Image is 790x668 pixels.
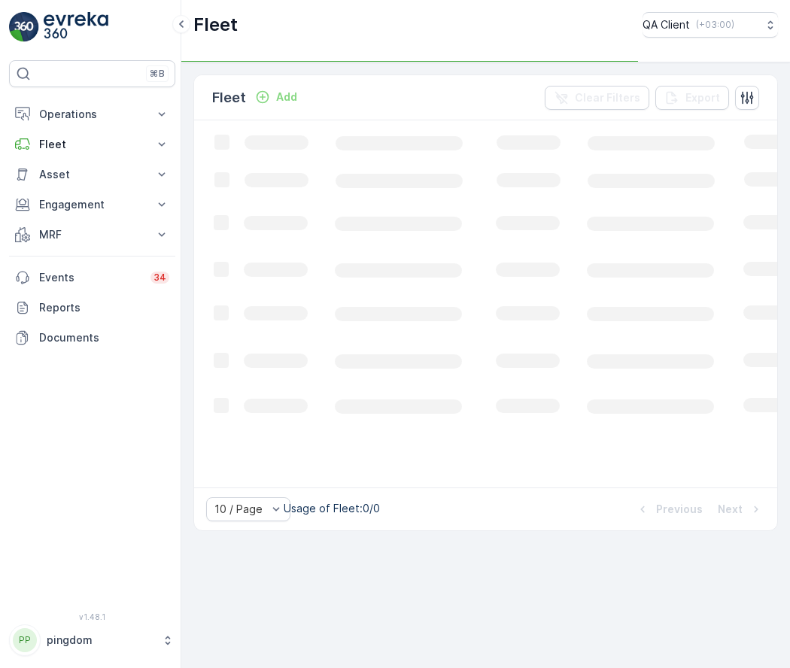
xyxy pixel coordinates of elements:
[9,99,175,129] button: Operations
[9,129,175,159] button: Fleet
[685,90,720,105] p: Export
[9,159,175,190] button: Asset
[39,197,145,212] p: Engagement
[9,293,175,323] a: Reports
[716,500,765,518] button: Next
[39,137,145,152] p: Fleet
[39,330,169,345] p: Documents
[656,502,703,517] p: Previous
[150,68,165,80] p: ⌘B
[13,628,37,652] div: PP
[9,263,175,293] a: Events34
[696,19,734,31] p: ( +03:00 )
[9,190,175,220] button: Engagement
[47,633,154,648] p: pingdom
[9,624,175,656] button: PPpingdom
[39,270,141,285] p: Events
[153,272,166,284] p: 34
[39,300,169,315] p: Reports
[718,502,743,517] p: Next
[575,90,640,105] p: Clear Filters
[9,12,39,42] img: logo
[39,227,145,242] p: MRF
[643,12,778,38] button: QA Client(+03:00)
[284,501,380,516] p: Usage of Fleet : 0/0
[193,13,238,37] p: Fleet
[643,17,690,32] p: QA Client
[655,86,729,110] button: Export
[44,12,108,42] img: logo_light-DOdMpM7g.png
[9,612,175,621] span: v 1.48.1
[545,86,649,110] button: Clear Filters
[39,107,145,122] p: Operations
[9,220,175,250] button: MRF
[249,88,303,106] button: Add
[634,500,704,518] button: Previous
[276,90,297,105] p: Add
[212,87,246,108] p: Fleet
[39,167,145,182] p: Asset
[9,323,175,353] a: Documents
